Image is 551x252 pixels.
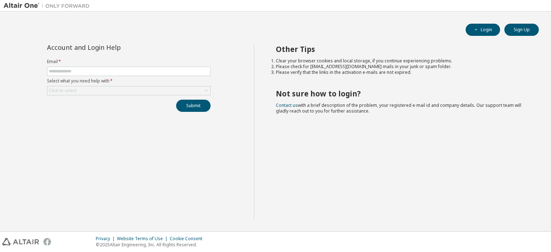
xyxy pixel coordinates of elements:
img: facebook.svg [43,238,51,246]
h2: Other Tips [276,44,526,54]
div: Privacy [96,236,117,242]
li: Please verify that the links in the activation e-mails are not expired. [276,70,526,75]
div: Account and Login Help [47,44,178,50]
div: Click to select [47,86,210,95]
div: Cookie Consent [170,236,207,242]
div: Click to select [49,88,77,94]
li: Please check for [EMAIL_ADDRESS][DOMAIN_NAME] mails in your junk or spam folder. [276,64,526,70]
a: Contact us [276,102,298,108]
h2: Not sure how to login? [276,89,526,98]
img: altair_logo.svg [2,238,39,246]
img: Altair One [4,2,93,9]
button: Submit [176,100,211,112]
button: Login [466,24,500,36]
li: Clear your browser cookies and local storage, if you continue experiencing problems. [276,58,526,64]
label: Email [47,59,211,65]
button: Sign Up [504,24,539,36]
span: with a brief description of the problem, your registered e-mail id and company details. Our suppo... [276,102,521,114]
p: © 2025 Altair Engineering, Inc. All Rights Reserved. [96,242,207,248]
label: Select what you need help with [47,78,211,84]
div: Website Terms of Use [117,236,170,242]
